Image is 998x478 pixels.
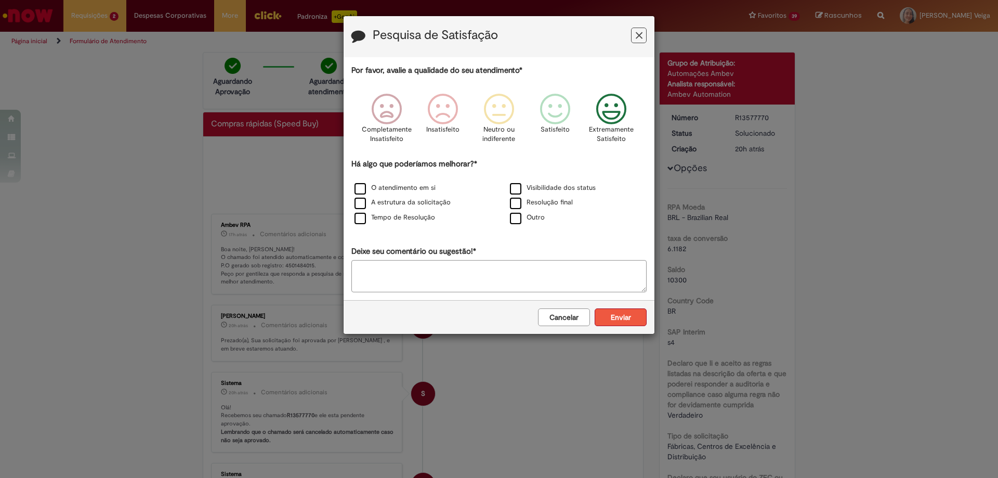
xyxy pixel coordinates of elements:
div: Neutro ou indiferente [472,86,526,157]
p: Satisfeito [541,125,570,135]
div: Insatisfeito [416,86,469,157]
div: Extremamente Satisfeito [585,86,638,157]
label: Por favor, avalie a qualidade do seu atendimento* [351,65,522,76]
label: Pesquisa de Satisfação [373,29,498,42]
div: Há algo que poderíamos melhorar?* [351,159,647,226]
label: Visibilidade dos status [510,183,596,193]
div: Satisfeito [529,86,582,157]
p: Insatisfeito [426,125,459,135]
p: Completamente Insatisfeito [362,125,412,144]
label: O atendimento em si [354,183,436,193]
label: Tempo de Resolução [354,213,435,223]
button: Enviar [595,308,647,326]
label: Resolução final [510,198,573,208]
div: Completamente Insatisfeito [360,86,413,157]
label: A estrutura da solicitação [354,198,451,208]
label: Deixe seu comentário ou sugestão!* [351,246,476,257]
label: Outro [510,213,545,223]
p: Extremamente Satisfeito [589,125,634,144]
button: Cancelar [538,308,590,326]
p: Neutro ou indiferente [480,125,518,144]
